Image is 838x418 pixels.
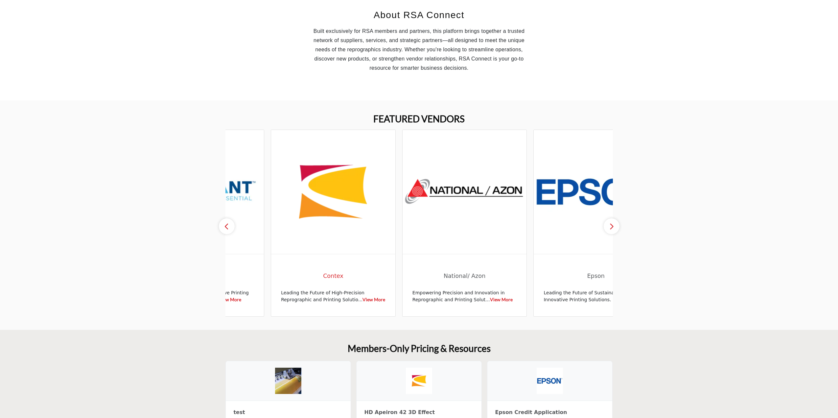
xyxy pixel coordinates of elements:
h2: FEATURED VENDORS [373,113,465,125]
p: Built exclusively for RSA members and partners, this platform brings together a trusted network o... [306,27,532,73]
p: Leading the Future of High-Precision Reprographic and Printing Solutio... [281,289,385,303]
p: Leading the Future of Sustainable and Innovative Printing Solutions. ... [544,289,648,303]
img: Test Vendor Company [275,368,301,394]
img: National/ Azon [403,130,527,254]
h2: Members-Only Pricing & Resources [348,343,491,354]
h3: test [234,409,343,416]
h3: Epson Credit Application [495,409,604,416]
span: Contex [281,272,385,280]
img: Epson [534,130,658,254]
span: Epson [544,272,648,280]
img: Contex [271,130,395,254]
a: Epson [544,267,648,285]
span: National/ Azon [412,272,517,280]
a: View More [362,297,385,302]
img: Contex [406,368,432,394]
a: Contex [281,267,385,285]
h3: HD Apeiron 42 3D Effect [364,409,474,416]
p: Empowering Precision and Innovation in Reprographic and Printing Solut... [412,289,517,303]
a: View More [490,297,513,302]
img: Epson [537,368,563,394]
a: View More [219,297,241,302]
a: National/ Azon [412,267,517,285]
h2: About RSA Connect [306,8,532,22]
